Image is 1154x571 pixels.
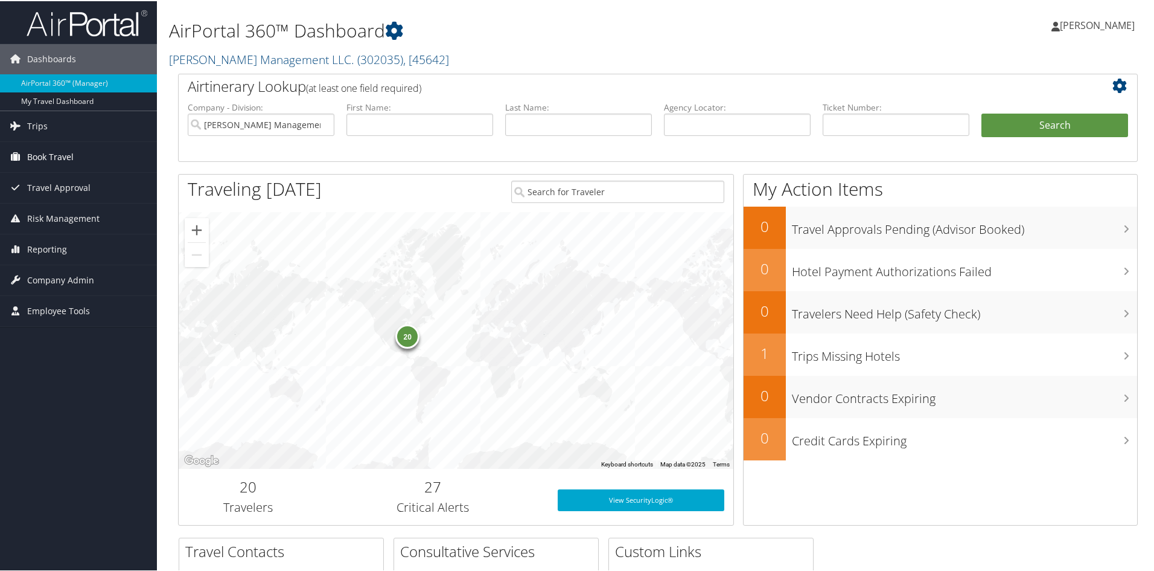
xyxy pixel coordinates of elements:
[744,257,786,278] h2: 0
[744,248,1137,290] a: 0Hotel Payment Authorizations Failed
[27,172,91,202] span: Travel Approval
[27,141,74,171] span: Book Travel
[744,342,786,363] h2: 1
[744,384,786,405] h2: 0
[27,233,67,263] span: Reporting
[27,295,90,325] span: Employee Tools
[395,323,419,347] div: 20
[744,215,786,236] h2: 0
[792,341,1137,364] h3: Trips Missing Hotels
[558,488,724,510] a: View SecurityLogic®
[792,256,1137,279] h3: Hotel Payment Authorizations Failed
[182,452,222,468] a: Open this area in Google Maps (opens a new window)
[357,50,403,66] span: ( 302035 )
[188,75,1048,95] h2: Airtinerary Lookup
[792,383,1137,406] h3: Vendor Contracts Expiring
[664,100,811,112] label: Agency Locator:
[744,427,786,447] h2: 0
[744,205,1137,248] a: 0Travel Approvals Pending (Advisor Booked)
[182,452,222,468] img: Google
[188,498,308,515] h3: Travelers
[346,100,493,112] label: First Name:
[823,100,969,112] label: Ticket Number:
[400,540,598,561] h2: Consultative Services
[505,100,652,112] label: Last Name:
[185,540,383,561] h2: Travel Contacts
[27,43,76,73] span: Dashboards
[792,214,1137,237] h3: Travel Approvals Pending (Advisor Booked)
[27,110,48,140] span: Trips
[185,242,209,266] button: Zoom out
[1051,6,1147,42] a: [PERSON_NAME]
[713,460,730,466] a: Terms (opens in new tab)
[27,8,147,36] img: airportal-logo.png
[185,217,209,241] button: Zoom in
[327,476,540,496] h2: 27
[306,80,421,94] span: (at least one field required)
[169,50,449,66] a: [PERSON_NAME] Management LLC.
[27,202,100,233] span: Risk Management
[981,112,1128,137] button: Search
[188,175,322,201] h1: Traveling [DATE]
[744,375,1137,417] a: 0Vendor Contracts Expiring
[744,332,1137,375] a: 1Trips Missing Hotels
[792,425,1137,448] h3: Credit Cards Expiring
[792,298,1137,321] h3: Travelers Need Help (Safety Check)
[744,175,1137,201] h1: My Action Items
[601,459,653,468] button: Keyboard shortcuts
[660,460,706,466] span: Map data ©2025
[188,100,334,112] label: Company - Division:
[744,300,786,320] h2: 0
[744,290,1137,332] a: 0Travelers Need Help (Safety Check)
[403,50,449,66] span: , [ 45642 ]
[615,540,813,561] h2: Custom Links
[327,498,540,515] h3: Critical Alerts
[188,476,308,496] h2: 20
[1060,18,1135,31] span: [PERSON_NAME]
[27,264,94,294] span: Company Admin
[169,17,821,42] h1: AirPortal 360™ Dashboard
[744,417,1137,459] a: 0Credit Cards Expiring
[511,179,724,202] input: Search for Traveler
